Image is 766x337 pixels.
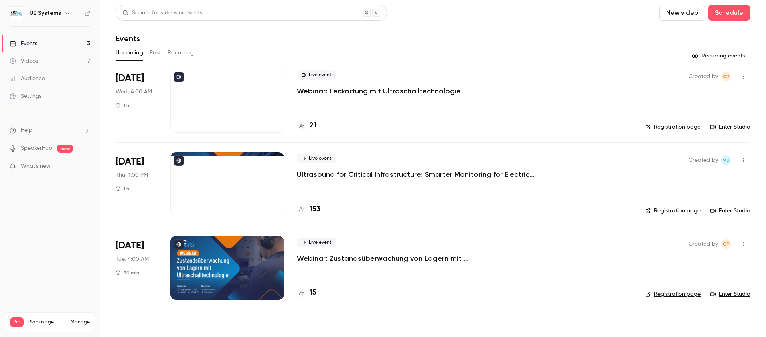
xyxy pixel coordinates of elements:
[708,5,750,21] button: Schedule
[297,154,336,163] span: Live event
[710,290,750,298] a: Enter Studio
[10,126,90,135] li: help-dropdown-opener
[10,75,45,83] div: Audience
[297,287,316,298] a: 15
[21,144,52,153] a: SpeakerHub
[116,186,129,192] div: 1 h
[116,152,158,216] div: Sep 18 Thu, 1:00 PM (America/New York)
[689,155,718,165] span: Created by
[10,92,41,100] div: Settings
[116,72,144,85] span: [DATE]
[10,57,38,65] div: Videos
[297,86,461,96] a: Webinar: Leckortung mit Ultraschalltechnologie
[168,46,194,59] button: Recurring
[645,207,701,215] a: Registration page
[122,9,202,17] div: Search for videos or events
[116,255,149,263] span: Tue, 4:00 AM
[21,126,32,135] span: Help
[297,70,336,80] span: Live event
[116,102,129,109] div: 1 h
[30,9,61,17] h6: UE Systems
[721,155,731,165] span: Marketing UE Systems
[297,170,536,179] a: Ultrasound for Critical Infrastructure: Smarter Monitoring for Electrical Systems
[721,239,731,249] span: Cláudia Pereira
[710,207,750,215] a: Enter Studio
[310,204,320,215] h4: 153
[297,238,336,247] span: Live event
[645,123,701,131] a: Registration page
[723,155,730,165] span: MU
[116,155,144,168] span: [DATE]
[723,239,730,249] span: CP
[57,145,73,153] span: new
[116,239,144,252] span: [DATE]
[688,50,750,62] button: Recurring events
[310,120,316,131] h4: 21
[721,72,731,81] span: Cláudia Pereira
[116,236,158,300] div: Sep 30 Tue, 10:00 AM (Europe/Amsterdam)
[116,171,148,179] span: Thu, 1:00 PM
[116,46,143,59] button: Upcoming
[81,163,90,170] iframe: Noticeable Trigger
[150,46,161,59] button: Past
[10,7,23,20] img: UE Systems
[297,204,320,215] a: 153
[297,254,536,263] a: Webinar: Zustandsüberwachung von Lagern mit Ultraschalltechnologie
[689,72,718,81] span: Created by
[689,239,718,249] span: Created by
[659,5,705,21] button: New video
[116,270,139,276] div: 30 min
[116,69,158,133] div: Sep 17 Wed, 10:00 AM (Europe/Amsterdam)
[116,34,140,43] h1: Events
[116,88,152,96] span: Wed, 4:00 AM
[710,123,750,131] a: Enter Studio
[310,287,316,298] h4: 15
[21,162,51,170] span: What's new
[10,40,37,48] div: Events
[28,319,66,325] span: Plan usage
[10,317,24,327] span: Pro
[645,290,701,298] a: Registration page
[71,319,90,325] a: Manage
[297,120,316,131] a: 21
[723,72,730,81] span: CP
